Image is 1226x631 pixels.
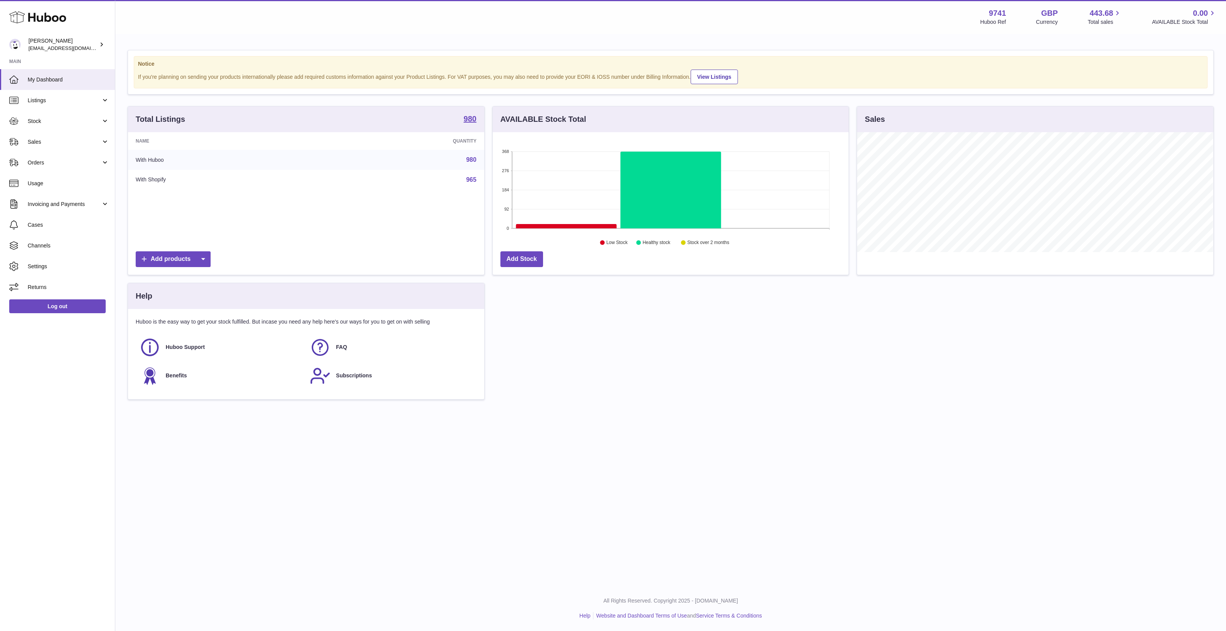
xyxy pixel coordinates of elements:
[1090,8,1113,18] span: 443.68
[500,251,543,267] a: Add Stock
[28,263,109,270] span: Settings
[1088,8,1122,26] a: 443.68 Total sales
[28,180,109,187] span: Usage
[28,76,109,83] span: My Dashboard
[28,97,101,104] span: Listings
[466,176,477,183] a: 965
[28,118,101,125] span: Stock
[1152,18,1217,26] span: AVAILABLE Stock Total
[136,114,185,125] h3: Total Listings
[166,372,187,379] span: Benefits
[121,597,1220,604] p: All Rights Reserved. Copyright 2025 - [DOMAIN_NAME]
[310,337,472,358] a: FAQ
[463,115,476,123] strong: 980
[606,240,628,246] text: Low Stock
[310,365,472,386] a: Subscriptions
[140,365,302,386] a: Benefits
[28,221,109,229] span: Cases
[463,115,476,124] a: 980
[1088,18,1122,26] span: Total sales
[1041,8,1058,18] strong: GBP
[138,60,1203,68] strong: Notice
[502,188,509,192] text: 184
[500,114,586,125] h3: AVAILABLE Stock Total
[865,114,885,125] h3: Sales
[9,299,106,313] a: Log out
[28,201,101,208] span: Invoicing and Payments
[580,613,591,619] a: Help
[28,45,113,51] span: [EMAIL_ADDRESS][DOMAIN_NAME]
[466,156,477,163] a: 980
[1193,8,1208,18] span: 0.00
[504,207,509,211] text: 92
[336,344,347,351] span: FAQ
[691,70,738,84] a: View Listings
[166,344,205,351] span: Huboo Support
[136,251,211,267] a: Add products
[596,613,687,619] a: Website and Dashboard Terms of Use
[138,68,1203,84] div: If you're planning on sending your products internationally please add required customs informati...
[989,8,1006,18] strong: 9741
[136,291,152,301] h3: Help
[136,318,477,325] p: Huboo is the easy way to get your stock fulfilled. But incase you need any help here's our ways f...
[28,242,109,249] span: Channels
[28,138,101,146] span: Sales
[128,170,320,190] td: With Shopify
[128,150,320,170] td: With Huboo
[502,149,509,154] text: 368
[336,372,372,379] span: Subscriptions
[696,613,762,619] a: Service Terms & Conditions
[502,168,509,173] text: 276
[28,159,101,166] span: Orders
[643,240,671,246] text: Healthy stock
[687,240,729,246] text: Stock over 2 months
[28,37,98,52] div: [PERSON_NAME]
[140,337,302,358] a: Huboo Support
[593,612,762,619] li: and
[320,132,484,150] th: Quantity
[507,226,509,231] text: 0
[28,284,109,291] span: Returns
[128,132,320,150] th: Name
[1036,18,1058,26] div: Currency
[1152,8,1217,26] a: 0.00 AVAILABLE Stock Total
[980,18,1006,26] div: Huboo Ref
[9,39,21,50] img: internalAdmin-9741@internal.huboo.com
